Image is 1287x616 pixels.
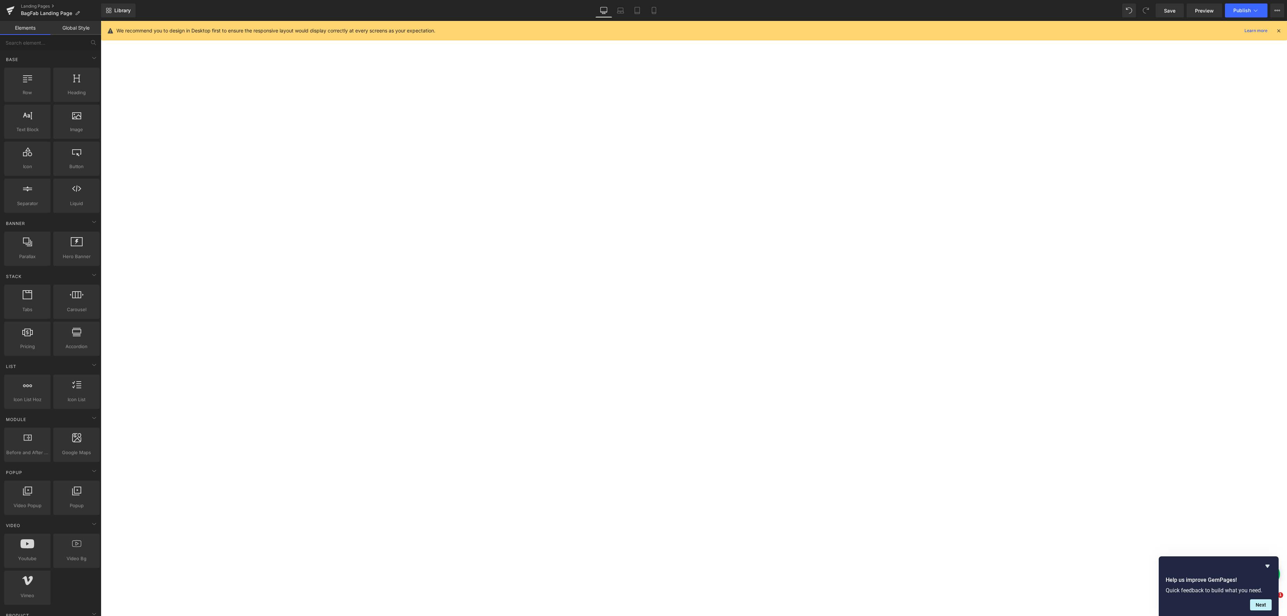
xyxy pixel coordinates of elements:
[55,396,98,403] span: Icon List
[1166,562,1272,610] div: Help us improve GemPages!
[6,126,48,133] span: Text Block
[21,10,72,16] span: BagFab Landing Page
[1278,592,1283,598] span: 1
[6,343,48,350] span: Pricing
[5,273,22,280] span: Stack
[646,3,662,17] a: Mobile
[6,502,48,509] span: Video Popup
[116,27,435,35] p: We recommend you to design in Desktop first to ensure the responsive layout would display correct...
[55,502,98,509] span: Popup
[1250,599,1272,610] button: Next question
[55,126,98,133] span: Image
[21,3,101,9] a: Landing Pages
[1263,562,1272,570] button: Hide survey
[5,522,21,529] span: Video
[55,200,98,207] span: Liquid
[114,7,131,14] span: Library
[6,253,48,260] span: Parallax
[5,220,26,227] span: Banner
[55,306,98,313] span: Carousel
[612,3,629,17] a: Laptop
[1166,587,1272,594] p: Quick feedback to build what you need.
[1187,3,1222,17] a: Preview
[55,89,98,96] span: Heading
[1139,3,1153,17] button: Redo
[6,555,48,562] span: Youtube
[55,163,98,170] span: Button
[6,449,48,456] span: Before and After Images
[5,363,17,370] span: List
[51,21,101,35] a: Global Style
[6,592,48,599] span: Vimeo
[6,163,48,170] span: Icon
[1195,7,1214,14] span: Preview
[6,89,48,96] span: Row
[1166,576,1272,584] h2: Help us improve GemPages!
[1242,27,1270,35] a: Learn more
[55,343,98,350] span: Accordion
[55,253,98,260] span: Hero Banner
[5,416,27,423] span: Module
[6,306,48,313] span: Tabs
[5,56,19,63] span: Base
[55,449,98,456] span: Google Maps
[1122,3,1136,17] button: Undo
[629,3,646,17] a: Tablet
[55,555,98,562] span: Video Bg
[1164,7,1175,14] span: Save
[5,469,23,476] span: Popup
[1270,3,1284,17] button: More
[595,3,612,17] a: Desktop
[1233,8,1251,13] span: Publish
[6,396,48,403] span: Icon List Hoz
[101,3,136,17] a: New Library
[6,200,48,207] span: Separator
[1225,3,1267,17] button: Publish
